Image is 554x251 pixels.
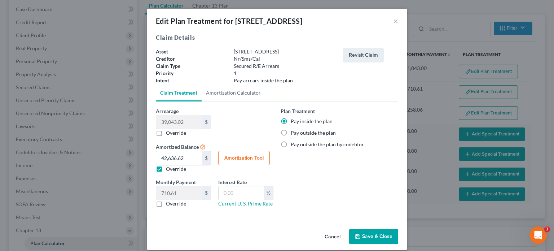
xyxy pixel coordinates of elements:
a: Current U. S. Prime Rate [218,200,273,207]
label: Override [166,129,186,137]
div: Asset [152,48,230,55]
a: Claim Treatment [156,84,202,101]
div: Creditor [152,55,230,62]
input: 0.00 [156,151,202,165]
div: Pay arrears inside the plan [230,77,339,84]
button: × [393,17,398,25]
div: 1 [230,70,339,77]
label: Pay outside the plan by codebtor [291,141,364,148]
div: % [264,186,273,200]
div: Nr/Sms/Cal [230,55,339,62]
div: Secured R/E Arrears [230,62,339,70]
input: 0.00 [156,115,202,129]
input: 0.00 [156,186,202,200]
label: Override [166,200,186,207]
div: Priority [152,70,230,77]
div: Edit Plan Treatment for [STREET_ADDRESS] [156,16,302,26]
label: Override [166,165,186,173]
label: Pay inside the plan [291,118,333,125]
button: Cancel [319,230,346,244]
button: Amortization Tool [218,151,270,165]
label: Plan Treatment [281,107,315,115]
h5: Claim Details [156,33,398,42]
div: $ [202,115,211,129]
div: $ [202,186,211,200]
button: Revisit Claim [343,48,384,62]
input: 0.00 [219,186,264,200]
label: Interest Rate [218,178,247,186]
span: 1 [544,226,550,232]
label: Pay outside the plan [291,129,336,137]
button: Save & Close [349,229,398,244]
div: $ [202,151,211,165]
label: Arrearage [156,107,179,115]
div: [STREET_ADDRESS] [230,48,339,55]
a: Amortization Calculator [202,84,265,101]
div: Claim Type [152,62,230,70]
label: Monthly Payment [156,178,196,186]
span: Amortized Balance [156,144,199,150]
div: Intent [152,77,230,84]
iframe: Intercom live chat [529,226,547,244]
